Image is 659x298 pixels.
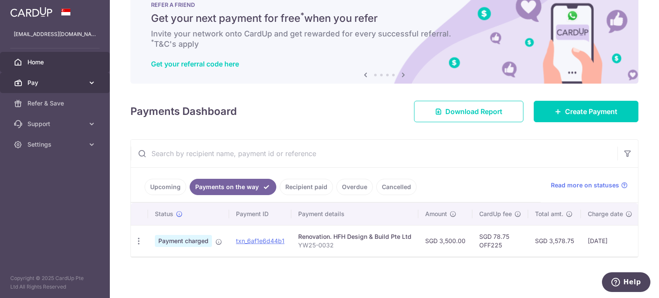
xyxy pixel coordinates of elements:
[14,30,96,39] p: [EMAIL_ADDRESS][DOMAIN_NAME]
[414,101,523,122] a: Download Report
[151,60,239,68] a: Get your referral code here
[151,29,618,49] h6: Invite your network onto CardUp and get rewarded for every successful referral. T&C's apply
[298,232,411,241] div: Renovation. HFH Design & Build Pte Ltd
[27,78,84,87] span: Pay
[602,272,650,294] iframe: Opens a widget where you can find more information
[151,1,618,8] p: REFER A FRIEND
[528,225,581,256] td: SGD 3,578.75
[551,181,628,190] a: Read more on statuses
[445,106,502,117] span: Download Report
[10,7,52,17] img: CardUp
[236,237,284,244] a: txn_6af1e6d44b1
[581,225,639,256] td: [DATE]
[190,179,276,195] a: Payments on the way
[27,140,84,149] span: Settings
[155,210,173,218] span: Status
[155,235,212,247] span: Payment charged
[376,179,417,195] a: Cancelled
[27,120,84,128] span: Support
[27,99,84,108] span: Refer & Save
[479,210,512,218] span: CardUp fee
[130,104,237,119] h4: Payments Dashboard
[131,140,617,167] input: Search by recipient name, payment id or reference
[280,179,333,195] a: Recipient paid
[291,203,418,225] th: Payment details
[472,225,528,256] td: SGD 78.75 OFF225
[336,179,373,195] a: Overdue
[418,225,472,256] td: SGD 3,500.00
[565,106,617,117] span: Create Payment
[588,210,623,218] span: Charge date
[551,181,619,190] span: Read more on statuses
[534,101,638,122] a: Create Payment
[229,203,291,225] th: Payment ID
[535,210,563,218] span: Total amt.
[425,210,447,218] span: Amount
[151,12,618,25] h5: Get your next payment for free when you refer
[298,241,411,250] p: YW25-0032
[27,58,84,66] span: Home
[145,179,186,195] a: Upcoming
